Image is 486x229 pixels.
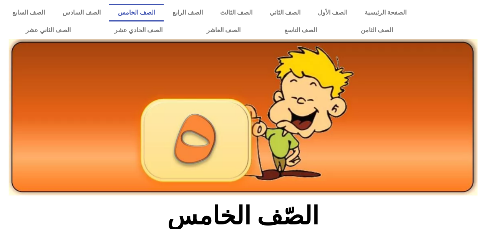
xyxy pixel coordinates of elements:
a: الصف العاشر [185,21,262,39]
a: الصف الثاني عشر [4,21,93,39]
a: الصف الأول [309,4,356,21]
a: الصف التاسع [262,21,339,39]
a: الصف السابع [4,4,54,21]
a: الصف الخامس [109,4,164,21]
a: الصف الثاني [261,4,309,21]
a: الصف السادس [54,4,109,21]
a: الصف الثامن [339,21,415,39]
a: الصف الحادي عشر [93,21,184,39]
a: الصفحة الرئيسية [356,4,415,21]
a: الصف الثالث [211,4,261,21]
a: الصف الرابع [164,4,211,21]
